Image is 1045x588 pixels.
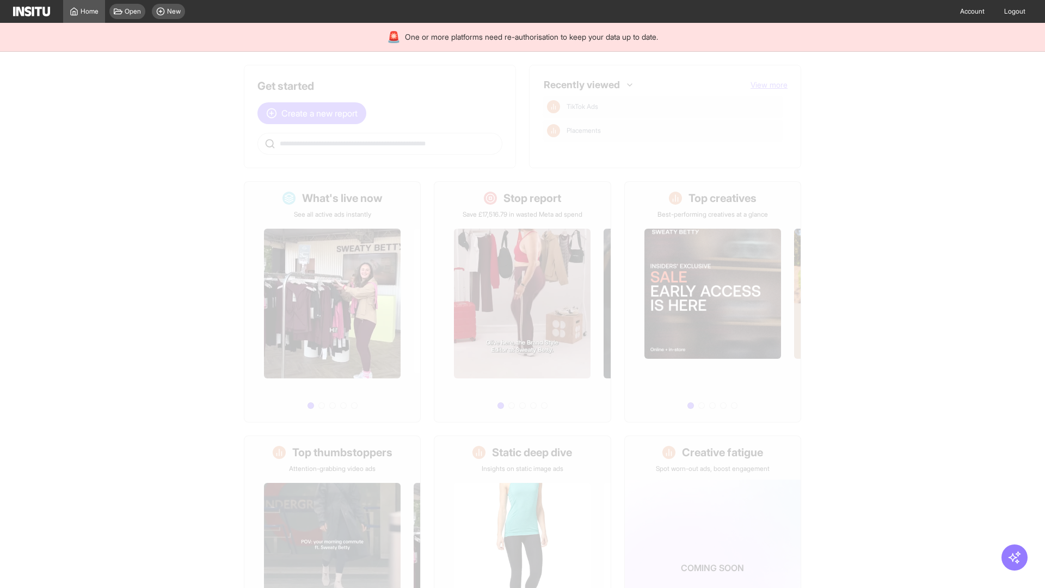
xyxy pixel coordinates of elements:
span: New [167,7,181,16]
span: One or more platforms need re-authorisation to keep your data up to date. [405,32,658,42]
div: 🚨 [387,29,401,45]
img: Logo [13,7,50,16]
span: Home [81,7,99,16]
span: Open [125,7,141,16]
